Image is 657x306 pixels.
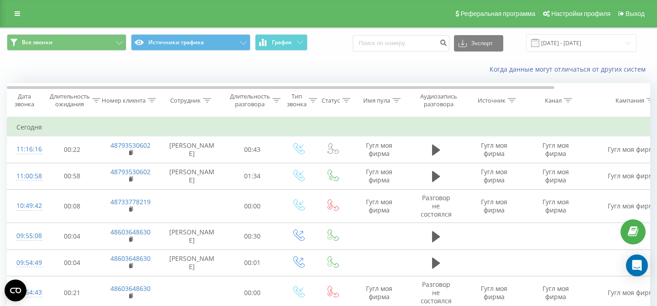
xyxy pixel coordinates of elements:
td: Гугл моя фирма [464,189,525,223]
td: [PERSON_NAME] [160,136,224,163]
td: [PERSON_NAME] [160,249,224,276]
div: Open Intercom Messenger [626,254,648,276]
td: 00:58 [44,163,101,189]
button: Open CMP widget [5,280,26,301]
div: Номер клиента [102,97,146,104]
div: 10:49:42 [16,197,35,215]
td: 00:04 [44,223,101,249]
div: Имя пула [363,97,390,104]
div: Длительность ожидания [50,93,90,108]
button: Источники трафика [131,34,250,51]
div: Источник [478,97,506,104]
td: Гугл моя фирма [525,136,587,163]
td: Гугл моя фирма [525,189,587,223]
div: Кампания [615,97,644,104]
div: Статус [322,97,340,104]
td: Гугл моя фирма [464,163,525,189]
td: Гугл моя фирма [525,163,587,189]
div: 11:00:58 [16,167,35,185]
div: 11:16:16 [16,140,35,158]
span: Выход [626,10,645,17]
button: Все звонки [7,34,126,51]
td: 00:22 [44,136,101,163]
td: [PERSON_NAME] [160,223,224,249]
div: 09:54:43 [16,284,35,301]
td: 01:34 [224,163,281,189]
td: 00:04 [44,249,101,276]
div: 09:54:49 [16,254,35,272]
td: 00:00 [224,189,281,223]
div: Аудиозапись разговора [417,93,461,108]
div: Дата звонка [7,93,41,108]
span: Все звонки [22,39,52,46]
a: 48793530602 [110,141,151,150]
span: Разговор не состоялся [421,280,452,305]
td: Гугл моя фирма [464,136,525,163]
td: Гугл моя фирма [349,163,409,189]
button: График [255,34,308,51]
a: Когда данные могут отличаться от других систем [490,65,650,73]
a: 48793530602 [110,167,151,176]
div: Длительность разговора [230,93,270,108]
td: 00:08 [44,189,101,223]
div: 09:55:08 [16,227,35,245]
td: Гугл моя фирма [349,136,409,163]
input: Поиск по номеру [353,35,449,52]
div: Канал [545,97,562,104]
span: Реферальная программа [460,10,535,17]
div: Сотрудник [170,97,201,104]
td: 00:01 [224,249,281,276]
div: Тип звонка [287,93,307,108]
td: Гугл моя фирма [349,189,409,223]
a: 48603648630 [110,254,151,263]
span: График [272,39,292,46]
a: 48603648630 [110,228,151,236]
td: 00:30 [224,223,281,249]
span: Разговор не состоялся [421,193,452,218]
a: 48733778219 [110,197,151,206]
button: Экспорт [454,35,503,52]
td: [PERSON_NAME] [160,163,224,189]
span: Настройки профиля [551,10,610,17]
td: 00:43 [224,136,281,163]
a: 48603648630 [110,284,151,293]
